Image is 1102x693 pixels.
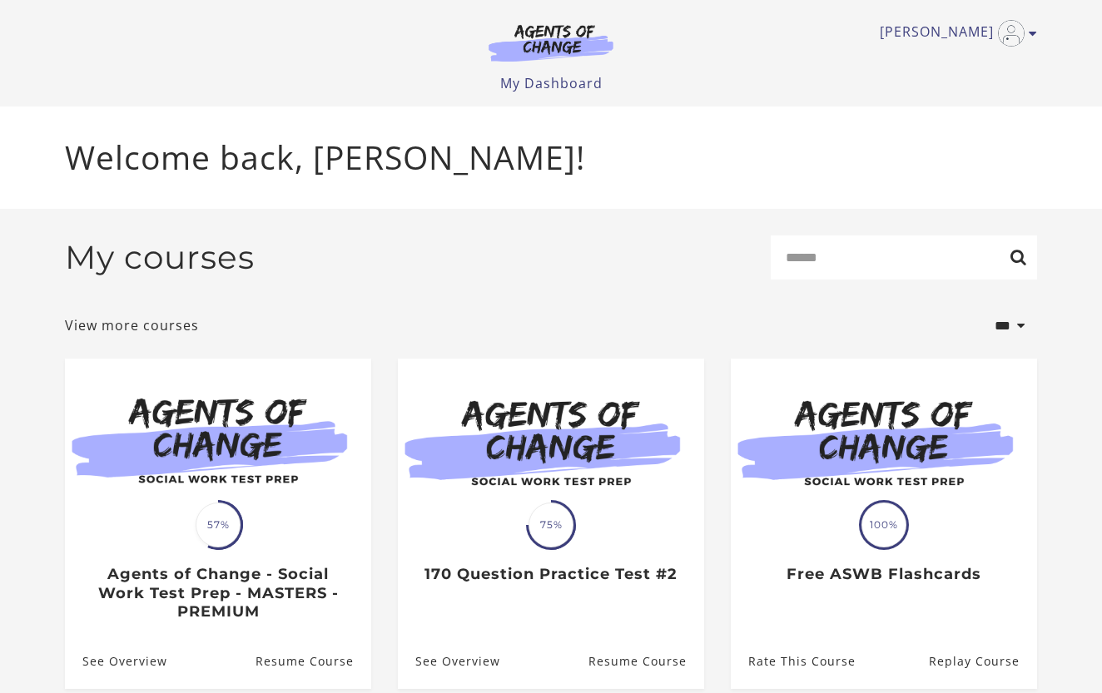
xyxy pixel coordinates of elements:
h3: Agents of Change - Social Work Test Prep - MASTERS - PREMIUM [82,565,353,621]
span: 100% [861,502,906,547]
h2: My courses [65,238,255,277]
h3: Free ASWB Flashcards [748,565,1019,584]
a: Agents of Change - Social Work Test Prep - MASTERS - PREMIUM: Resume Course [256,634,371,688]
a: Toggle menu [880,20,1029,47]
a: Free ASWB Flashcards: Resume Course [929,634,1037,688]
p: Welcome back, [PERSON_NAME]! [65,133,1037,182]
a: 170 Question Practice Test #2: Resume Course [588,634,704,688]
span: 75% [529,502,573,547]
a: 170 Question Practice Test #2: See Overview [398,634,500,688]
a: Free ASWB Flashcards: Rate This Course [731,634,856,688]
a: Agents of Change - Social Work Test Prep - MASTERS - PREMIUM: See Overview [65,634,167,688]
a: My Dashboard [500,74,603,92]
h3: 170 Question Practice Test #2 [415,565,686,584]
a: View more courses [65,315,199,335]
span: 57% [196,502,241,547]
img: Agents of Change Logo [471,23,631,62]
